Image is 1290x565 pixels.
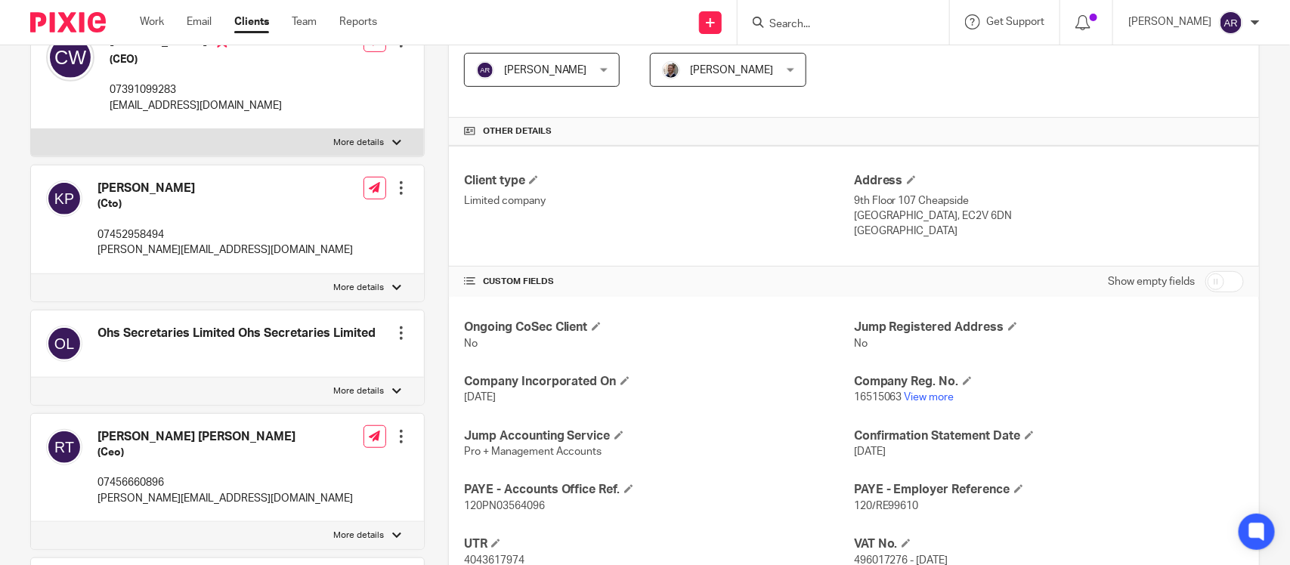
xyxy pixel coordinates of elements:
[690,65,773,76] span: [PERSON_NAME]
[187,14,212,29] a: Email
[854,428,1244,444] h4: Confirmation Statement Date
[464,173,854,189] h4: Client type
[464,482,854,498] h4: PAYE - Accounts Office Ref.
[97,475,353,490] p: 07456660896
[46,326,82,362] img: svg%3E
[1128,14,1211,29] p: [PERSON_NAME]
[46,33,94,82] img: svg%3E
[97,242,353,258] p: [PERSON_NAME][EMAIL_ADDRESS][DOMAIN_NAME]
[334,385,385,397] p: More details
[110,98,282,113] p: [EMAIL_ADDRESS][DOMAIN_NAME]
[334,529,385,542] p: More details
[464,320,854,335] h4: Ongoing CoSec Client
[110,52,282,67] h5: (CEO)
[46,429,82,465] img: svg%3E
[464,374,854,390] h4: Company Incorporated On
[854,193,1244,208] p: 9th Floor 107 Cheapside
[483,125,552,137] span: Other details
[1219,11,1243,35] img: svg%3E
[662,61,680,79] img: Matt%20Circle.png
[464,446,602,457] span: Pro + Management Accounts
[97,196,353,211] h5: (Cto)
[339,14,377,29] a: Reports
[292,14,317,29] a: Team
[97,491,353,506] p: [PERSON_NAME][EMAIL_ADDRESS][DOMAIN_NAME]
[476,61,494,79] img: svg%3E
[854,208,1244,224] p: [GEOGRAPHIC_DATA], EC2V 6DN
[97,429,353,445] h4: [PERSON_NAME] [PERSON_NAME]
[854,224,1244,239] p: [GEOGRAPHIC_DATA]
[986,17,1044,27] span: Get Support
[854,392,902,403] span: 16515063
[334,282,385,294] p: More details
[97,227,353,242] p: 07452958494
[464,34,587,46] span: Assistant Accountant
[464,392,496,403] span: [DATE]
[46,181,82,217] img: svg%3E
[30,12,106,32] img: Pixie
[110,82,282,97] p: 07391099283
[504,65,587,76] span: [PERSON_NAME]
[97,445,353,460] h5: (Ceo)
[854,446,886,457] span: [DATE]
[854,374,1244,390] h4: Company Reg. No.
[234,14,269,29] a: Clients
[464,338,478,349] span: No
[854,173,1244,189] h4: Address
[854,320,1244,335] h4: Jump Registered Address
[464,193,854,208] p: Limited company
[97,181,353,196] h4: [PERSON_NAME]
[97,326,376,341] h4: Ohs Secretaries Limited Ohs Secretaries Limited
[854,501,919,511] span: 120/RE99610
[464,536,854,552] h4: UTR
[905,392,954,403] a: View more
[464,501,545,511] span: 120PN03564096
[1108,274,1195,289] label: Show empty fields
[854,338,868,349] span: No
[854,482,1244,498] h4: PAYE - Employer Reference
[464,428,854,444] h4: Jump Accounting Service
[464,276,854,288] h4: CUSTOM FIELDS
[140,14,164,29] a: Work
[768,18,904,32] input: Search
[854,536,1244,552] h4: VAT No.
[334,137,385,149] p: More details
[650,34,725,46] span: Sales Person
